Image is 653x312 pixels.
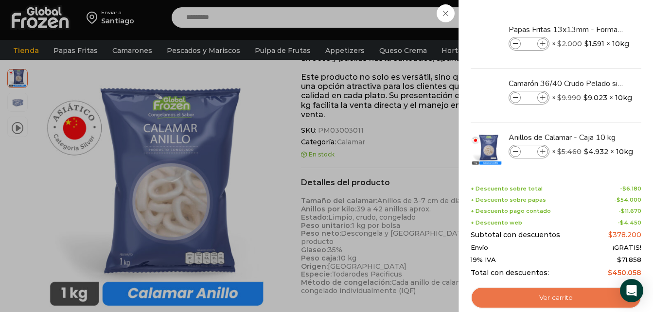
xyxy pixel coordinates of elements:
a: Papas Fritas 13x13mm - Formato 2,5 kg - Caja 10 kg [509,24,624,35]
span: 71.858 [617,256,641,263]
span: $ [617,256,621,263]
input: Product quantity [522,146,536,157]
span: Total con descuentos: [471,269,549,277]
span: $ [620,219,624,226]
span: ¡GRATIS! [613,244,641,252]
bdi: 2.000 [557,39,582,48]
span: × × 10kg [552,37,629,51]
a: Camarón 36/40 Crudo Pelado sin Vena - Gold - Caja 10 kg [509,78,624,89]
bdi: 6.180 [622,185,641,192]
span: Envío [471,244,488,252]
span: + Descuento web [471,220,522,226]
bdi: 378.200 [608,230,641,239]
span: $ [583,93,588,103]
bdi: 9.023 [583,93,607,103]
span: + Descuento sobre papas [471,197,546,203]
div: Open Intercom Messenger [620,279,643,302]
span: - [614,197,641,203]
bdi: 11.670 [621,208,641,214]
span: $ [621,208,625,214]
span: × × 10kg [552,145,633,158]
span: 19% IVA [471,256,496,264]
span: - [618,208,641,214]
input: Product quantity [522,92,536,103]
bdi: 450.058 [608,268,641,277]
span: $ [617,196,620,203]
bdi: 4.450 [620,219,641,226]
bdi: 54.000 [617,196,641,203]
bdi: 5.460 [557,147,582,156]
bdi: 4.932 [584,147,608,156]
bdi: 1.591 [584,39,604,49]
bdi: 9.990 [557,93,581,102]
span: $ [608,230,613,239]
span: $ [584,39,589,49]
span: - [620,186,641,192]
span: Subtotal con descuentos [471,231,560,239]
a: Ver carrito [471,287,641,309]
span: $ [608,268,612,277]
input: Product quantity [522,38,536,49]
span: $ [557,39,562,48]
span: $ [557,93,562,102]
span: + Descuento sobre total [471,186,543,192]
span: $ [557,147,562,156]
span: + Descuento pago contado [471,208,551,214]
span: - [618,220,641,226]
span: $ [622,185,626,192]
span: $ [584,147,588,156]
span: × × 10kg [552,91,632,104]
a: Anillos de Calamar - Caja 10 kg [509,132,624,143]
